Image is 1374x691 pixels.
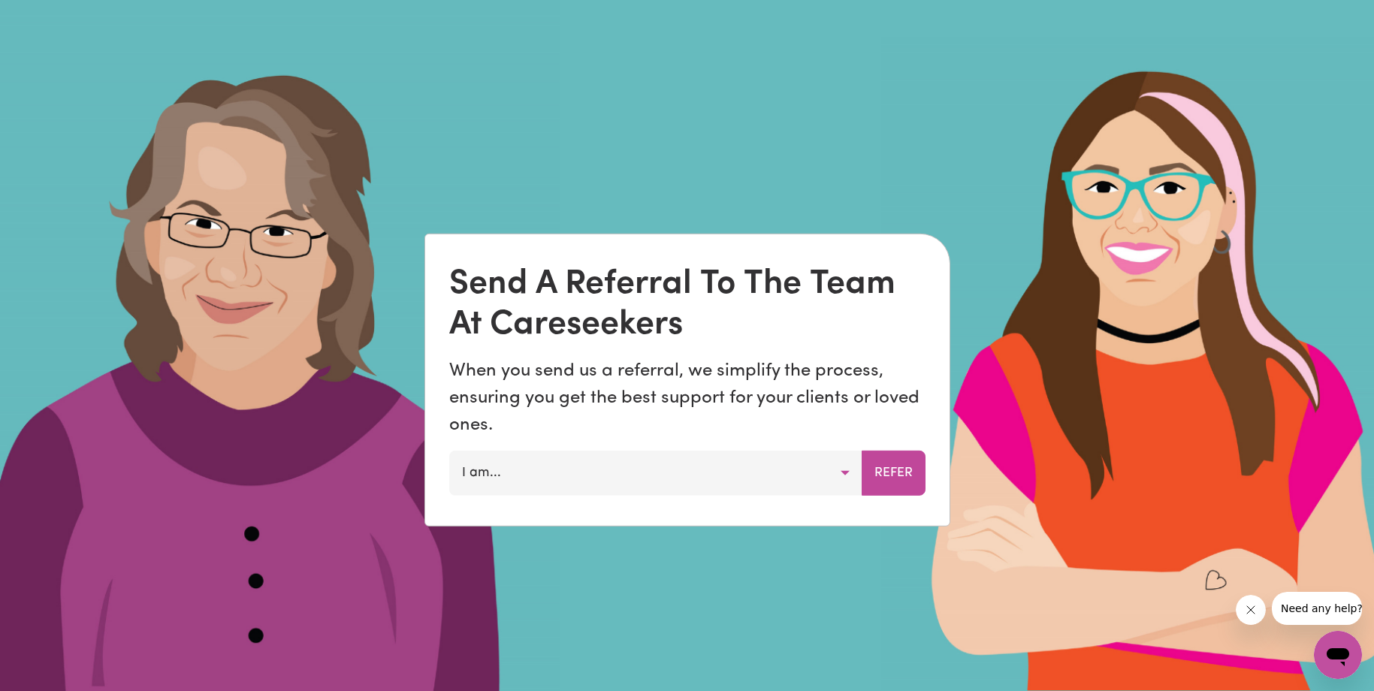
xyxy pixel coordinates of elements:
[1314,631,1362,679] iframe: Button to launch messaging window
[1236,595,1266,625] iframe: Close message
[449,358,926,439] p: When you send us a referral, we simplify the process, ensuring you get the best support for your ...
[449,264,926,345] div: Send A Referral To The Team At Careseekers
[1272,592,1362,625] iframe: Message from company
[449,451,862,496] button: I am...
[9,11,91,23] span: Need any help?
[862,451,926,496] button: Refer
